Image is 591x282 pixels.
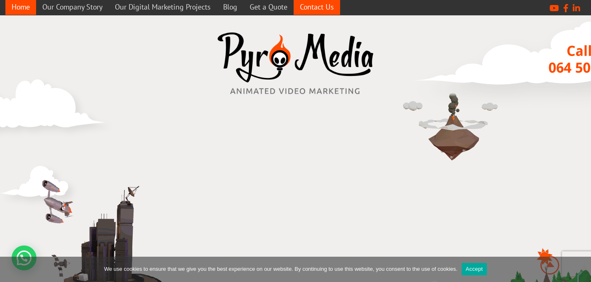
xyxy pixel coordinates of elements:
[399,73,503,177] img: media company durban
[213,28,379,100] img: video marketing media company westville durban logo
[462,263,487,275] a: Accept
[576,265,585,273] span: No
[104,265,457,273] span: We use cookies to ensure that we give you the best experience on our website. ​By continuing to u...
[213,28,379,101] a: video marketing media company westville durban logo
